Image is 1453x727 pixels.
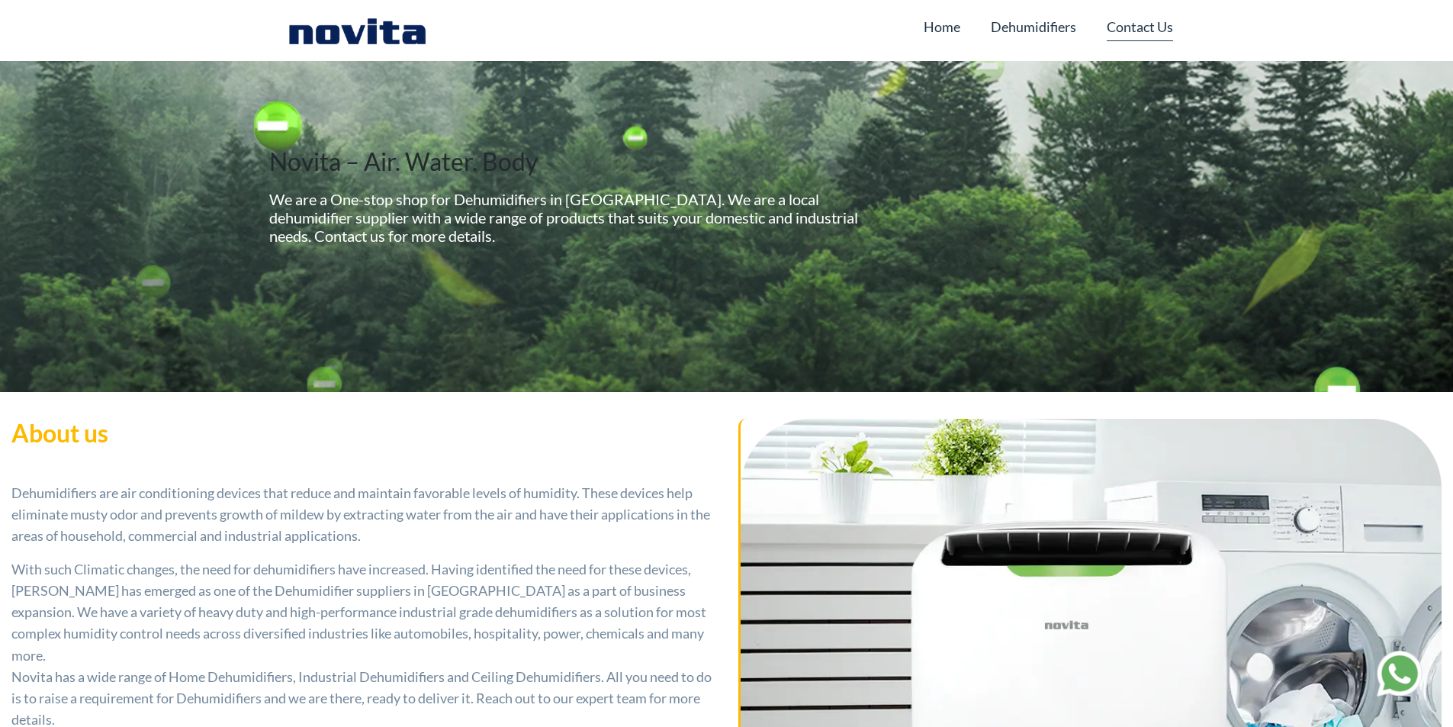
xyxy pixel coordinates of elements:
strong: About us [11,418,108,448]
a: Dehumidifiers [991,12,1076,41]
a: Home [924,12,960,41]
h2: Novita – Air. Water. Body [269,147,872,184]
a: Contact Us [1107,12,1173,41]
p: Dehumidifiers are air conditioning devices that reduce and maintain favorable levels of humidity.... [11,482,715,546]
h5: We are a One-stop shop for Dehumidifiers in [GEOGRAPHIC_DATA]. We are a local dehumidifier suppli... [269,190,872,245]
img: Novita [281,15,434,46]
